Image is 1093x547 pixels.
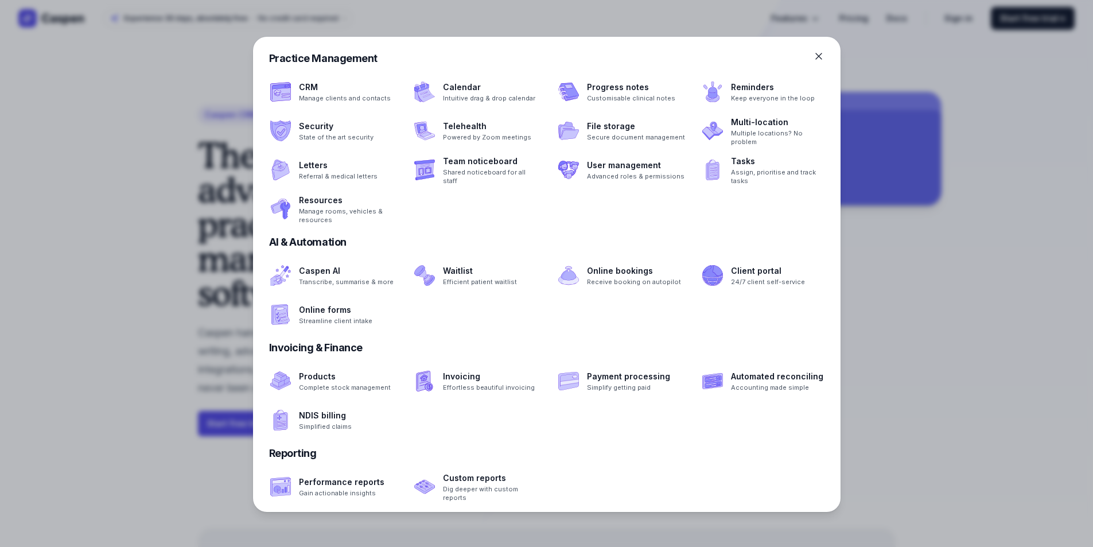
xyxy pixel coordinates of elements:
div: AI & Automation [269,234,824,250]
a: Client portal [731,264,805,278]
a: NDIS billing [299,409,352,422]
a: Letters [299,158,378,172]
a: Payment processing [587,370,670,383]
a: Calendar [443,80,535,94]
div: Invoicing & Finance [269,340,824,356]
a: Reminders [731,80,815,94]
a: Products [299,370,391,383]
a: Team noticeboard [443,154,541,168]
a: Online bookings [587,264,681,278]
a: Telehealth [443,119,531,133]
a: Custom reports [443,471,541,485]
a: Waitlist [443,264,517,278]
a: Multi-location [731,115,829,129]
a: Performance reports [299,475,384,489]
a: User management [587,158,684,172]
a: CRM [299,80,391,94]
a: Online forms [299,303,372,317]
a: Automated reconciling [731,370,823,383]
div: Reporting [269,445,824,461]
a: File storage [587,119,685,133]
div: Practice Management [269,51,824,67]
a: Invoicing [443,370,535,383]
a: Progress notes [587,80,675,94]
a: Security [299,119,374,133]
a: Tasks [731,154,829,168]
a: Caspen AI [299,264,394,278]
a: Resources [299,193,397,207]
